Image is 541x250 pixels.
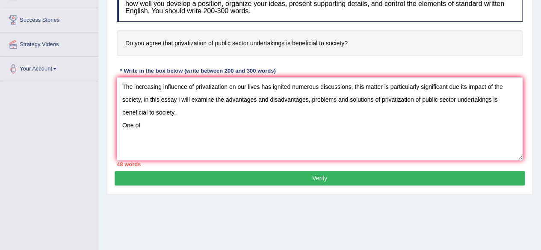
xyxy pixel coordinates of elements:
h4: Do you agree that privatization of public sector undertakings is beneficial to society? [117,30,523,56]
a: Strategy Videos [0,32,98,54]
a: Your Account [0,57,98,78]
div: * Write in the box below (write between 200 and 300 words) [117,67,279,75]
a: Success Stories [0,8,98,29]
div: 48 words [117,160,523,168]
button: Verify [115,171,525,185]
